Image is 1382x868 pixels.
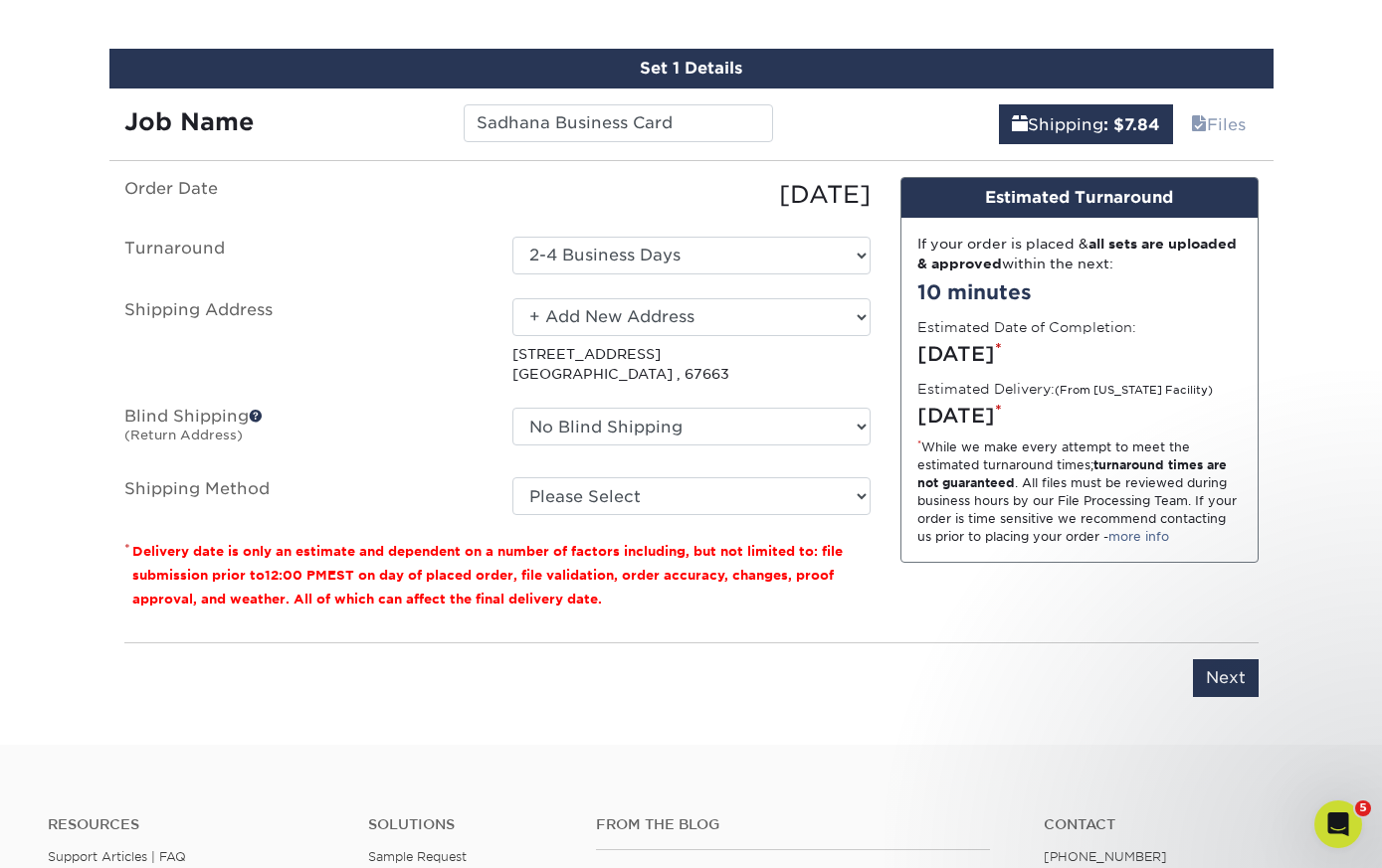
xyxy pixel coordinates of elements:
[999,104,1173,144] a: Shipping: $7.84
[109,177,497,213] label: Order Date
[1044,849,1167,864] a: [PHONE_NUMBER]
[901,178,1258,218] div: Estimated Turnaround
[124,107,254,136] strong: Job Name
[1314,800,1362,848] iframe: Intercom live chat
[1193,659,1259,697] input: Next
[1012,115,1028,134] span: shipping
[1178,104,1259,144] a: Files
[1191,115,1207,134] span: files
[512,344,871,385] p: [STREET_ADDRESS] [GEOGRAPHIC_DATA] , 67663
[917,277,1242,307] div: 10 minutes
[917,317,1136,337] label: Estimated Date of Completion:
[464,104,773,142] input: Enter a job name
[917,234,1242,274] div: If your order is placed & within the next:
[1103,115,1160,134] b: : $7.84
[109,237,497,274] label: Turnaround
[1355,800,1371,816] span: 5
[1108,529,1169,544] a: more info
[132,544,843,607] small: Delivery date is only an estimate and dependent on a number of factors including, but not limited...
[5,807,169,861] iframe: Google Customer Reviews
[109,49,1274,88] div: Set 1 Details
[368,816,567,833] h4: Solutions
[109,298,497,385] label: Shipping Address
[368,849,467,864] a: Sample Request
[109,408,497,453] label: Blind Shipping
[917,339,1242,369] div: [DATE]
[596,816,990,833] h4: From the Blog
[917,401,1242,431] div: [DATE]
[109,477,497,515] label: Shipping Method
[265,568,327,583] span: 12:00 PM
[1055,384,1213,397] small: (From [US_STATE] Facility)
[497,177,886,213] div: [DATE]
[48,816,338,833] h4: Resources
[124,428,243,442] small: (Return Address)
[917,438,1242,546] div: While we make every attempt to meet the estimated turnaround times; . All files must be reviewed ...
[917,379,1213,399] label: Estimated Delivery:
[1044,816,1334,833] a: Contact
